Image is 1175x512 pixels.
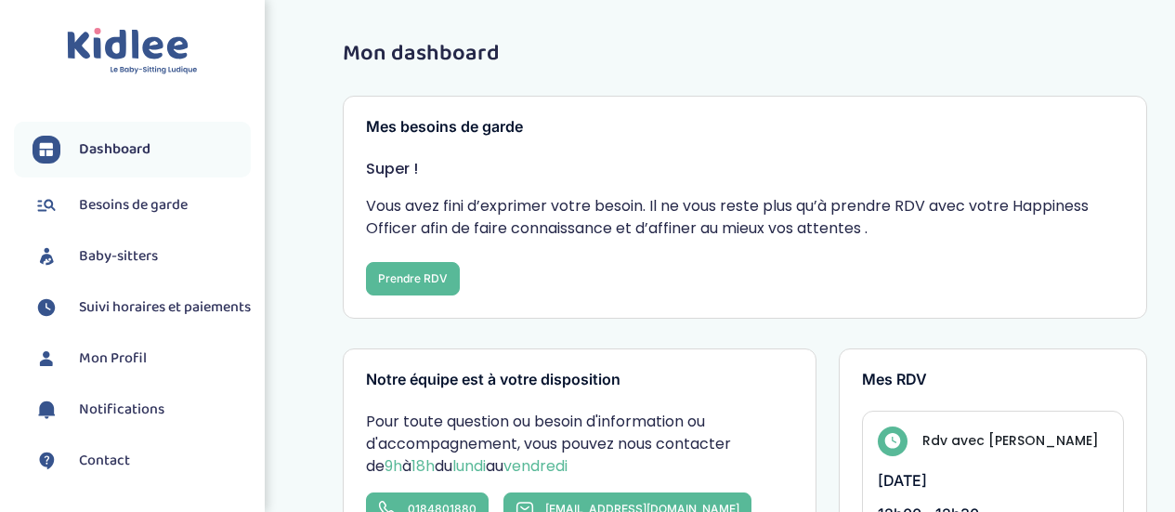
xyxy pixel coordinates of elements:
[79,450,130,472] span: Contact
[33,191,60,219] img: besoin.svg
[922,431,1099,451] h4: Rdv avec [PERSON_NAME]
[366,372,793,388] h3: Notre équipe est à votre disposition
[366,411,793,478] p: Pour toute question ou besoin d'information ou d'accompagnement, vous pouvez nous contacter de à ...
[503,455,568,477] span: vendredi
[33,447,251,475] a: Contact
[79,348,147,370] span: Mon Profil
[862,372,1124,388] h3: Mes RDV
[33,294,60,322] img: suivihoraire.svg
[79,194,188,217] span: Besoins de garde
[411,455,435,477] span: 18h
[33,345,251,373] a: Mon Profil
[878,471,1108,490] p: [DATE]
[33,447,60,475] img: contact.svg
[33,396,60,424] img: notification.svg
[33,243,60,270] img: babysitters.svg
[366,119,1124,136] h3: Mes besoins de garde
[33,396,251,424] a: Notifications
[366,195,1124,240] p: Vous avez fini d’exprimer votre besoin. Il ne vous reste plus qu’à prendre RDV avec votre Happine...
[79,296,251,319] span: Suivi horaires et paiements
[33,243,251,270] a: Baby-sitters
[33,345,60,373] img: profil.svg
[33,136,60,164] img: dashboard.svg
[33,294,251,322] a: Suivi horaires et paiements
[385,455,402,477] span: 9h
[343,42,1147,66] h1: Mon dashboard
[366,262,460,295] button: Prendre RDV
[79,245,158,268] span: Baby-sitters
[79,138,150,161] span: Dashboard
[33,191,251,219] a: Besoins de garde
[67,28,198,75] img: logo.svg
[33,136,251,164] a: Dashboard
[79,399,164,421] span: Notifications
[366,158,1124,180] p: Super !
[452,455,486,477] span: lundi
